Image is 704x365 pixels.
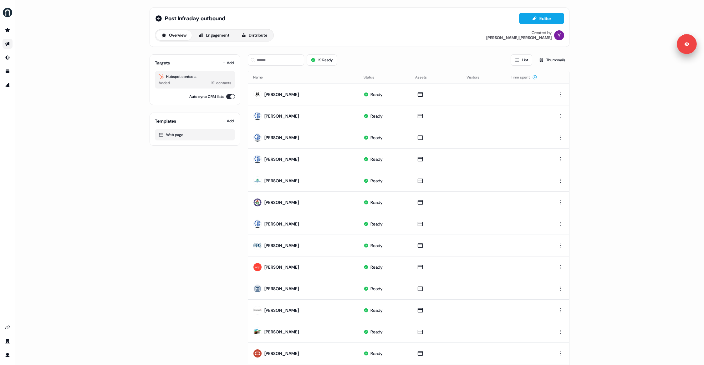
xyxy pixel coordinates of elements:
button: Time spent [511,72,537,83]
a: Go to profile [3,350,13,360]
span: Post Infraday outbound [165,15,225,22]
div: [PERSON_NAME] [264,286,299,292]
div: 191 contacts [211,80,231,86]
div: Created by [532,30,552,35]
a: Editor [519,16,564,23]
div: Ready [370,242,383,249]
div: Ready [370,221,383,227]
th: Assets [410,71,462,84]
div: [PERSON_NAME] [264,178,299,184]
div: Added [159,80,170,86]
div: [PERSON_NAME] [264,242,299,249]
button: Add [221,58,235,67]
div: Hubspot contacts [159,74,231,80]
div: Ready [370,178,383,184]
div: [PERSON_NAME] [264,156,299,162]
a: Go to integrations [3,322,13,332]
button: Visitors [467,72,487,83]
div: Ready [370,199,383,205]
button: Engagement [193,30,235,40]
a: Go to team [3,336,13,346]
img: Yuriy [554,30,564,40]
div: Ready [370,156,383,162]
div: Ready [370,307,383,313]
a: Go to Inbound [3,53,13,63]
div: Ready [370,329,383,335]
div: [PERSON_NAME] [264,264,299,270]
button: List [511,54,532,66]
label: Auto sync CRM lists [189,94,224,100]
div: [PERSON_NAME] [PERSON_NAME] [486,35,552,40]
a: Go to outbound experience [3,39,13,49]
div: Ready [370,91,383,98]
div: Web page [159,132,231,138]
div: Ready [370,286,383,292]
div: Templates [155,118,176,124]
button: Status [364,72,382,83]
a: Go to templates [3,66,13,76]
a: Go to prospects [3,25,13,35]
div: [PERSON_NAME] [264,113,299,119]
div: Ready [370,350,383,357]
button: Add [221,117,235,125]
div: Ready [370,113,383,119]
div: Targets [155,60,170,66]
div: [PERSON_NAME] [264,221,299,227]
div: [PERSON_NAME] [264,134,299,141]
div: [PERSON_NAME] [264,329,299,335]
a: Go to attribution [3,80,13,90]
button: Thumbnails [535,54,569,66]
div: [PERSON_NAME] [264,350,299,357]
button: Editor [519,13,564,24]
button: Distribute [236,30,273,40]
div: Ready [370,134,383,141]
div: [PERSON_NAME] [264,307,299,313]
button: 191Ready [307,54,337,66]
div: Ready [370,264,383,270]
button: Name [253,72,270,83]
div: [PERSON_NAME] [264,91,299,98]
div: [PERSON_NAME] [264,199,299,205]
button: Overview [156,30,192,40]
